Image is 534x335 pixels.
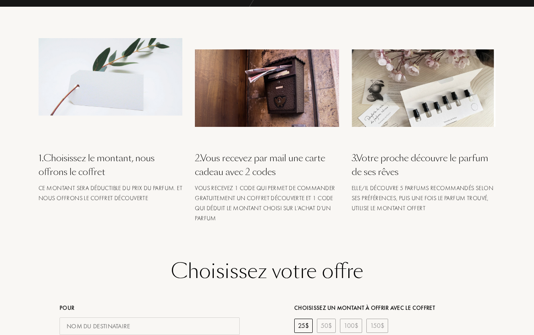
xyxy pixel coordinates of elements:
[39,183,182,203] div: Ce montant sera déductible du prix du parfum. Et nous offrons le coffret découverte
[317,319,336,333] div: 50 $
[366,319,388,333] div: 150 $
[39,151,182,179] div: 1 . Choisissez le montant, nous offrons le coffret
[39,38,182,116] img: gift_1.jpg
[32,257,502,286] h2: Choisissez votre offre
[340,319,362,333] div: 100 $
[195,183,339,223] div: Vous recevez 1 code qui permet de commander gratuitement un coffret découverte et 1 code qui dédu...
[352,49,495,127] img: gift_3.jpg
[60,304,240,312] div: Pour
[195,151,339,179] div: 2 . Vous recevez par mail une carte cadeau avec 2 codes
[294,304,474,312] div: Choisissez un montant à offrir avec le coffret
[294,319,313,333] div: 25 $
[195,49,339,127] img: gift_2.jpg
[352,151,495,179] div: 3 . Votre proche découvre le parfum de ses rêves
[352,183,495,213] div: Elle/il découvre 5 parfums recommandés selon ses préférences, puis une fois le parfum trouvé, uti...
